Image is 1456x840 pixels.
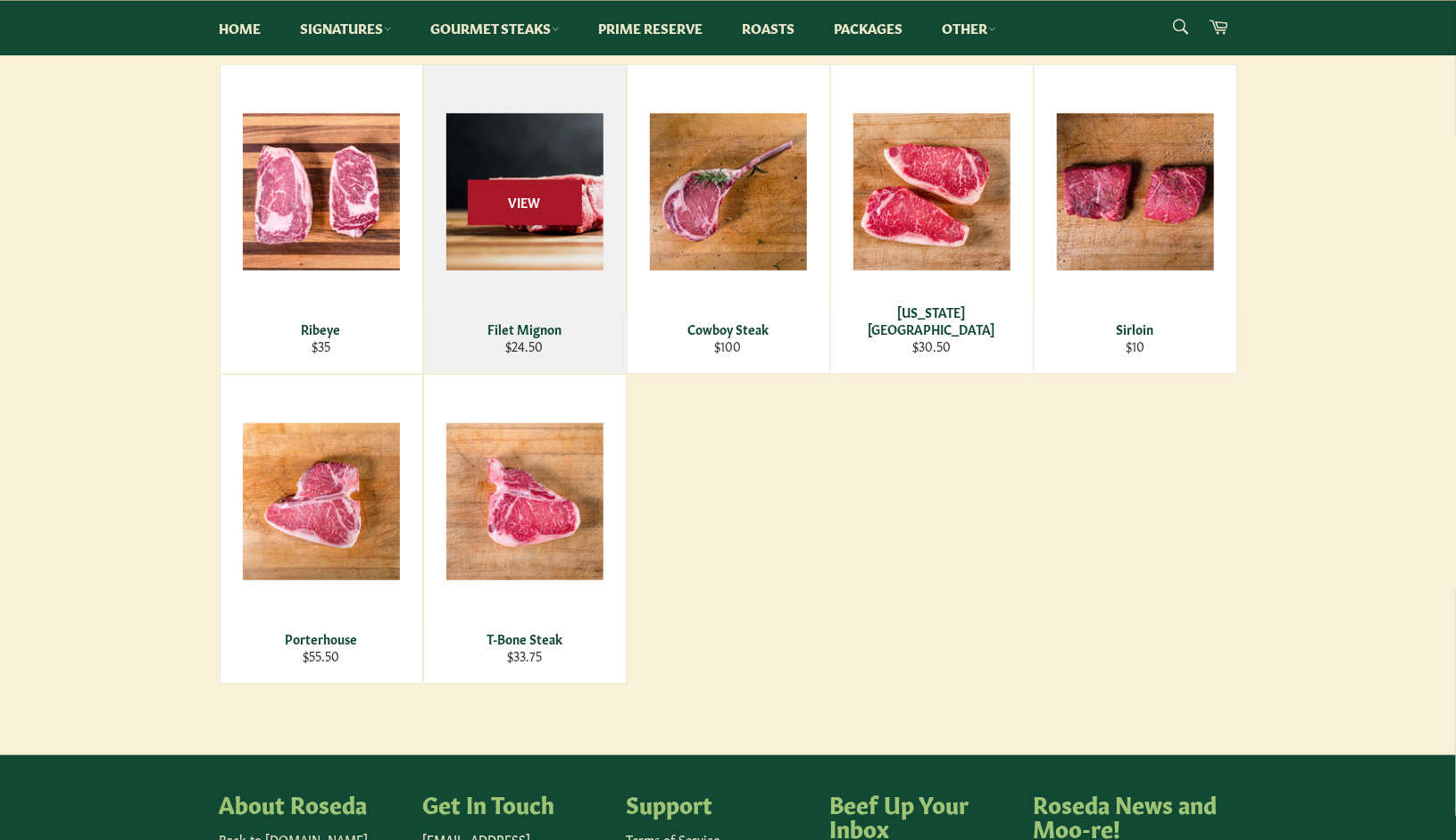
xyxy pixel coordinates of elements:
img: New York Strip [853,113,1011,270]
div: Cowboy Steak [638,320,818,337]
a: Ribeye Ribeye $35 [220,64,423,374]
div: $100 [638,337,818,354]
a: Gourmet Steaks [413,1,578,55]
a: T-Bone Steak T-Bone Steak $33.75 [423,374,627,684]
img: Sirloin [1057,113,1214,270]
div: Sirloin [1045,320,1225,337]
div: Ribeye [231,320,411,337]
a: Packages [817,1,921,55]
div: Porterhouse [231,630,411,647]
div: T-Bone Steak [435,630,614,647]
a: New York Strip [US_STATE][GEOGRAPHIC_DATA] $30.50 [830,64,1034,374]
a: Filet Mignon Filet Mignon $24.50 View [423,64,627,374]
img: Ribeye [243,113,400,270]
h4: Roseda News and Moo-re! [1034,791,1219,840]
div: $10 [1045,337,1225,354]
div: $33.75 [435,647,614,664]
a: Porterhouse Porterhouse $55.50 [220,374,423,684]
a: Prime Reserve [581,1,721,55]
div: $55.50 [231,647,411,664]
div: Filet Mignon [435,320,614,337]
a: Signatures [283,1,410,55]
span: View [468,180,582,226]
a: Cowboy Steak Cowboy Steak $100 [627,64,830,374]
div: [US_STATE][GEOGRAPHIC_DATA] [842,304,1021,338]
a: Home [202,1,279,55]
div: $35 [231,337,411,354]
a: Roasts [725,1,813,55]
h4: Beef Up Your Inbox [830,791,1016,840]
div: $30.50 [842,337,1021,354]
h4: Get In Touch [423,791,609,816]
img: Porterhouse [243,423,400,580]
a: Sirloin Sirloin $10 [1034,64,1237,374]
h4: Support [627,791,812,816]
img: T-Bone Steak [446,423,603,580]
a: Other [925,1,1014,55]
h4: About Roseda [220,791,405,816]
img: Cowboy Steak [650,113,807,270]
